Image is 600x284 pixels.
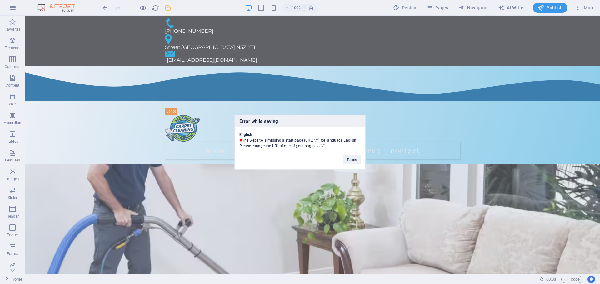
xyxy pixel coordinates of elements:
h4: English [239,132,361,137]
a: [PHONE_NUMBER] [140,2,430,19]
button: Pages [343,155,361,164]
h3: Error while saving [235,115,365,127]
div: The website is missing a start page (URL: "/") for language English. Please change the URL of one... [235,127,365,148]
header: menu and logo [135,87,440,148]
